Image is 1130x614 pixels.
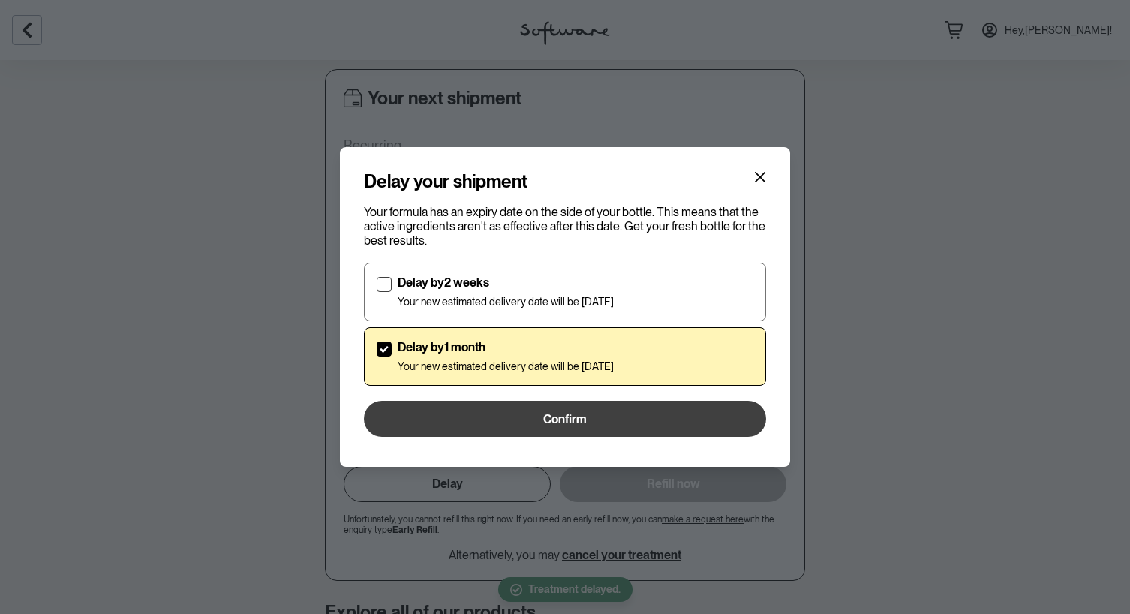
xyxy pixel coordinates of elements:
p: Your new estimated delivery date will be [DATE] [398,296,614,309]
h4: Delay your shipment [364,171,527,193]
p: Delay by 1 month [398,340,614,354]
button: Close [748,165,772,189]
button: Confirm [364,401,766,437]
p: Delay by 2 weeks [398,275,614,290]
p: Your new estimated delivery date will be [DATE] [398,360,614,373]
span: Confirm [543,412,587,426]
p: Your formula has an expiry date on the side of your bottle. This means that the active ingredient... [364,205,766,248]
